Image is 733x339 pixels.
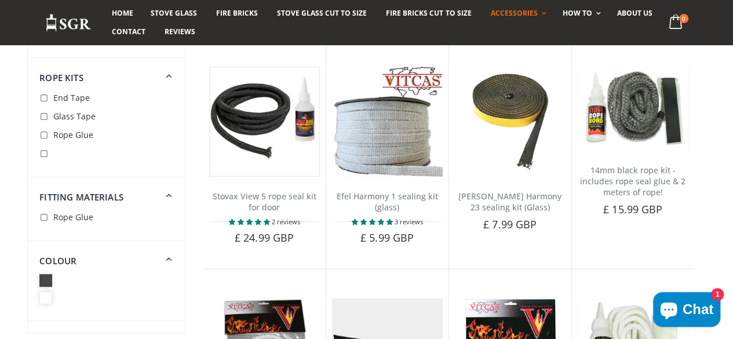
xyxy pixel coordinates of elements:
[151,8,197,18] span: Stove Glass
[578,66,688,151] img: 14mm black rope kit
[352,217,395,225] span: 5.00 stars
[679,14,688,23] span: 0
[360,230,414,244] span: £ 5.99 GBP
[53,111,96,122] span: Glass Tape
[483,217,537,231] span: £ 7.99 GBP
[142,4,206,23] a: Stove Glass
[458,190,561,212] a: [PERSON_NAME] Harmony 23 sealing kit (Glass)
[53,92,90,103] span: End Tape
[216,8,258,18] span: Fire Bricks
[277,8,367,18] span: Stove Glass Cut To Size
[608,4,661,23] a: About us
[103,4,142,23] a: Home
[209,66,320,177] img: Stovax View 5 door rope kit
[272,217,300,225] span: 2 reviews
[617,8,652,18] span: About us
[268,4,375,23] a: Stove Glass Cut To Size
[156,23,204,41] a: Reviews
[664,12,688,34] a: 0
[207,4,267,23] a: Fire Bricks
[650,292,724,330] inbox-online-store-chat: Shopify online store chat
[39,274,54,285] span: Black
[39,255,76,267] span: Colour
[45,13,92,32] img: Stove Glass Replacement
[482,4,552,23] a: Accessories
[235,230,294,244] span: £ 24.99 GBP
[395,217,423,225] span: 3 reviews
[332,66,443,177] img: Vitcas stove glass bedding in tape
[112,27,145,37] span: Contact
[39,191,123,203] span: Fitting Materials
[103,23,154,41] a: Contact
[112,8,133,18] span: Home
[165,27,195,37] span: Reviews
[490,8,537,18] span: Accessories
[213,190,316,212] a: Stovax View 5 rope seal kit for door
[39,291,54,302] span: White
[386,8,471,18] span: Fire Bricks Cut To Size
[554,4,607,23] a: How To
[603,202,662,216] span: £ 15.99 GBP
[455,66,566,177] img: Nestor Martin Harmony 43 sealing kit (Glass)
[337,190,438,212] a: Efel Harmony 1 sealing kit (glass)
[39,72,83,83] span: Rope Kits
[563,8,592,18] span: How To
[53,129,93,140] span: Rope Glue
[377,4,480,23] a: Fire Bricks Cut To Size
[53,212,93,223] span: Rope Glue
[229,217,272,225] span: 5.00 stars
[580,164,685,197] a: 14mm black rope kit - includes rope seal glue & 2 meters of rope!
